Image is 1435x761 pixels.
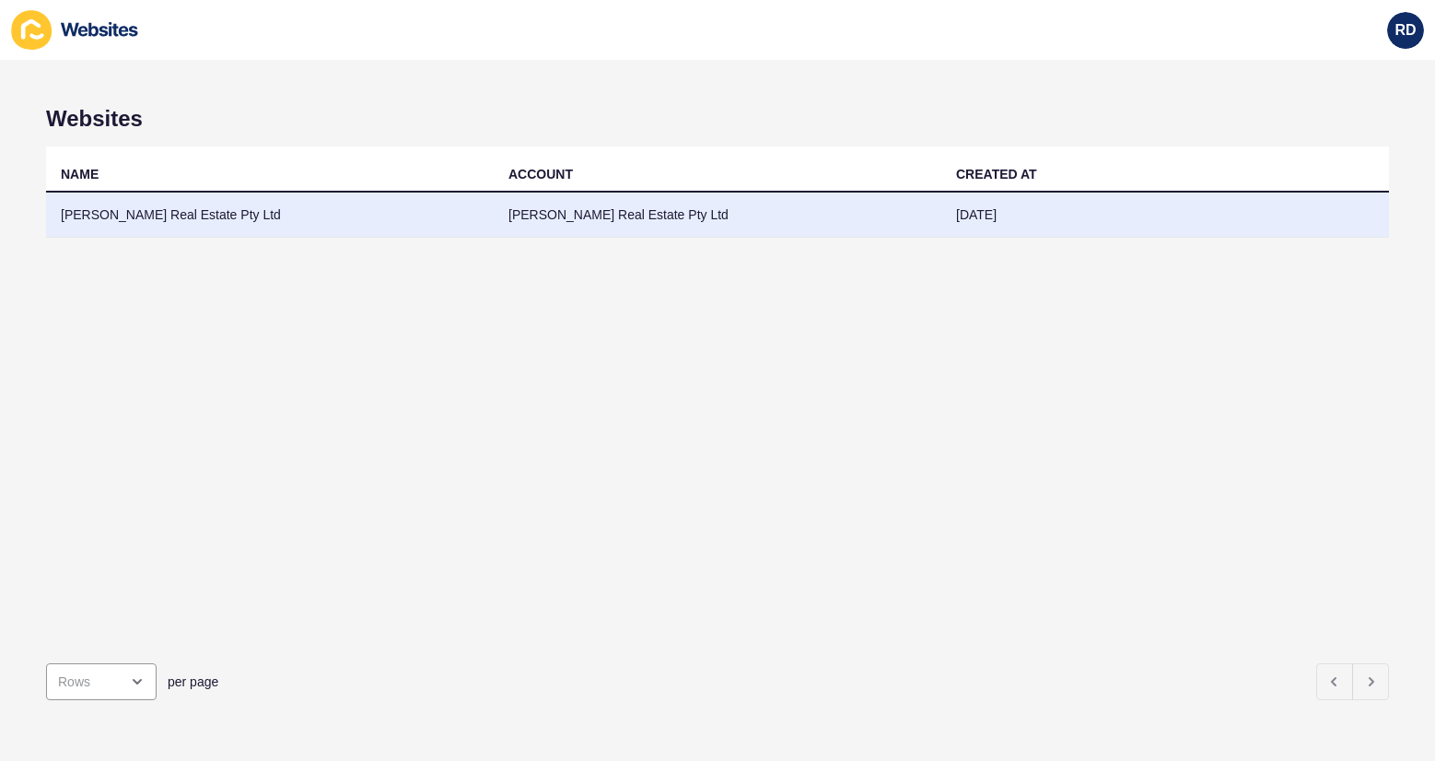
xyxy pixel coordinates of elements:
[941,193,1389,238] td: [DATE]
[46,663,157,700] div: open menu
[956,165,1037,183] div: CREATED AT
[1394,21,1416,40] span: RD
[46,193,494,238] td: [PERSON_NAME] Real Estate Pty Ltd
[168,673,218,691] span: per page
[494,193,941,238] td: [PERSON_NAME] Real Estate Pty Ltd
[508,165,573,183] div: ACCOUNT
[46,106,1389,132] h1: Websites
[61,165,99,183] div: NAME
